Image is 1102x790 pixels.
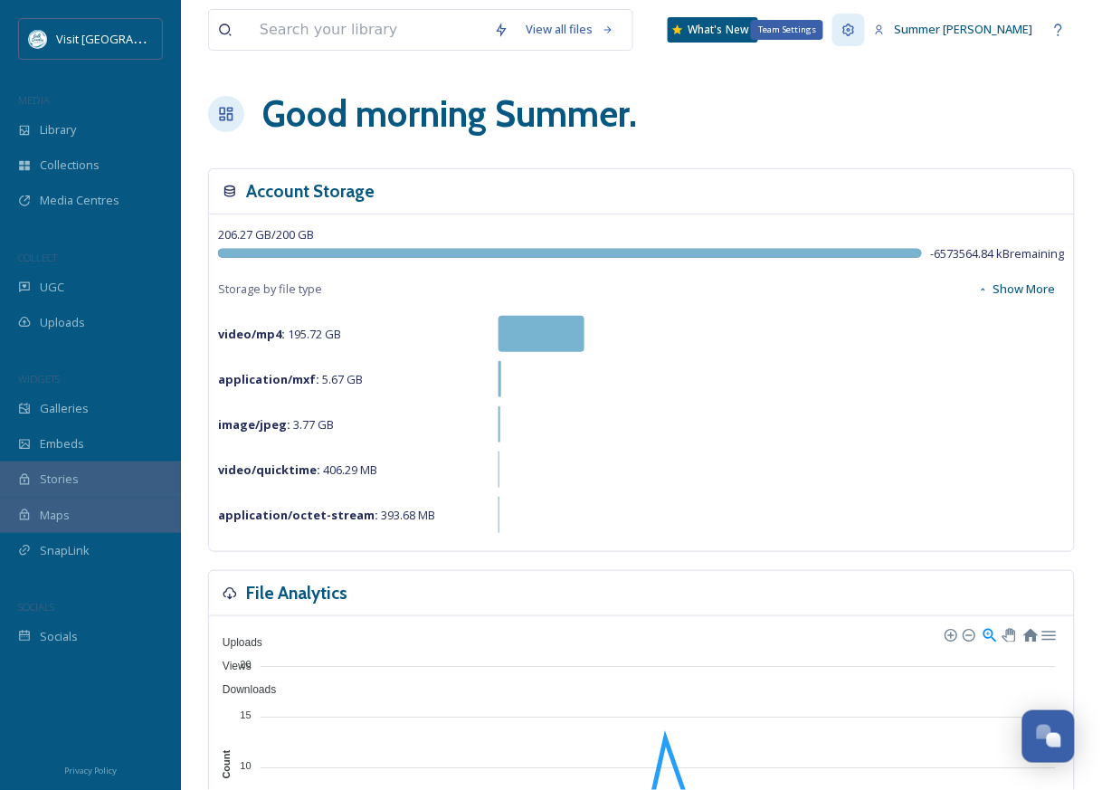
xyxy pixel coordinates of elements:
span: 3.77 GB [218,416,334,433]
strong: video/mp4 : [218,326,285,342]
div: Reset Zoom [1022,626,1038,642]
strong: application/mxf : [218,371,319,387]
strong: application/octet-stream : [218,507,378,523]
h3: File Analytics [246,580,347,606]
a: What's New [668,17,758,43]
span: COLLECT [18,251,57,264]
span: Embeds [40,435,84,452]
span: Summer [PERSON_NAME] [895,21,1033,37]
span: 206.27 GB / 200 GB [218,226,314,243]
a: Privacy Policy [64,759,117,781]
span: 406.29 MB [218,462,377,478]
tspan: 15 [240,709,251,720]
span: Downloads [209,683,276,696]
input: Search your library [251,10,485,50]
span: Uploads [209,636,262,649]
span: Storage by file type [218,281,322,298]
span: Visit [GEOGRAPHIC_DATA] [56,30,196,47]
span: Views [209,660,252,672]
a: Team Settings [832,14,865,46]
tspan: 20 [240,659,251,670]
span: Socials [40,628,78,645]
div: Zoom Out [962,628,974,641]
tspan: 10 [240,760,251,771]
span: Stories [40,471,79,488]
span: -6573564.84 kB remaining [931,245,1065,262]
strong: video/quicktime : [218,462,320,478]
span: Maps [40,507,70,524]
span: Media Centres [40,192,119,209]
span: 393.68 MB [218,507,435,523]
div: Team Settings [751,20,823,40]
span: SOCIALS [18,600,54,614]
span: 5.67 GB [218,371,363,387]
h1: Good morning Summer . [262,87,637,141]
span: 195.72 GB [218,326,341,342]
strong: image/jpeg : [218,416,290,433]
text: Count [221,750,232,779]
div: Menu [1040,626,1056,642]
span: Privacy Policy [64,766,117,777]
h3: Account Storage [246,178,375,205]
a: Summer [PERSON_NAME] [865,12,1042,47]
button: Show More [969,271,1065,307]
a: View all files [518,12,623,47]
img: download%20%282%29.png [29,30,47,48]
button: Open Chat [1022,710,1075,763]
span: UGC [40,279,64,296]
div: Selection Zoom [982,626,997,642]
div: Zoom In [944,628,956,641]
span: MEDIA [18,93,50,107]
span: Uploads [40,314,85,331]
span: SnapLink [40,542,90,559]
span: Collections [40,157,100,174]
span: Galleries [40,400,89,417]
div: Panning [1002,629,1013,640]
span: Library [40,121,76,138]
span: WIDGETS [18,372,60,385]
